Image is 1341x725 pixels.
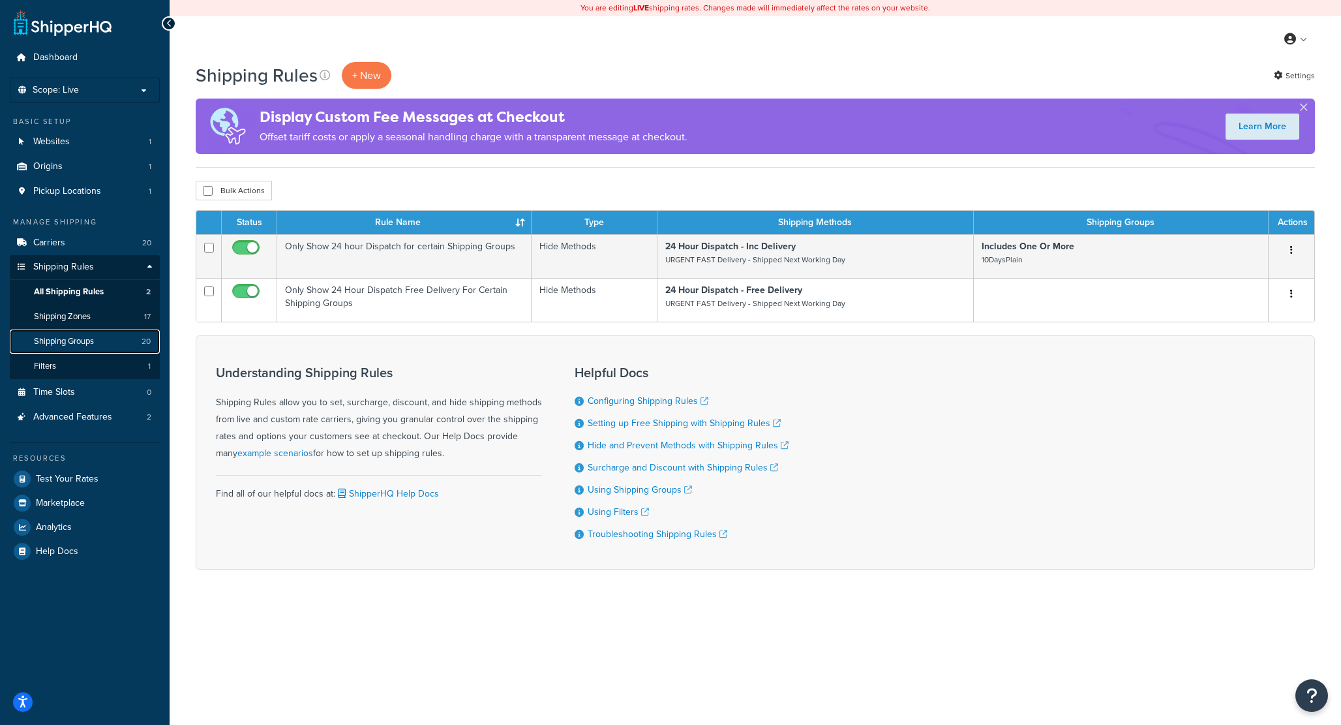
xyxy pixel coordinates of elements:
span: Websites [33,136,70,147]
th: Actions [1269,211,1314,234]
span: 2 [147,412,151,423]
strong: 24 Hour Dispatch - Inc Delivery [665,239,796,253]
a: ShipperHQ Home [14,10,112,36]
a: Settings [1274,67,1315,85]
span: Shipping Zones [34,311,91,322]
span: Help Docs [36,546,78,557]
strong: 24 Hour Dispatch - Free Delivery [665,283,802,297]
li: Shipping Zones [10,305,160,329]
span: Filters [34,361,56,372]
h4: Display Custom Fee Messages at Checkout [260,106,687,128]
li: Time Slots [10,380,160,405]
a: Shipping Rules [10,255,160,279]
a: example scenarios [237,446,313,460]
small: URGENT FAST Delivery - Shipped Next Working Day [665,254,845,266]
button: Open Resource Center [1295,679,1328,712]
span: Advanced Features [33,412,112,423]
span: 0 [147,387,151,398]
h3: Understanding Shipping Rules [216,365,542,380]
div: Shipping Rules allow you to set, surcharge, discount, and hide shipping methods from live and cus... [216,365,542,462]
th: Shipping Methods [657,211,974,234]
div: Resources [10,453,160,464]
td: Hide Methods [532,278,657,322]
span: Time Slots [33,387,75,398]
a: Using Shipping Groups [588,483,692,497]
a: Dashboard [10,46,160,70]
span: Carriers [33,238,65,249]
a: All Shipping Rules 2 [10,280,160,304]
span: 1 [149,136,151,147]
a: Learn More [1226,114,1299,140]
a: Help Docs [10,540,160,563]
li: Shipping Rules [10,255,160,379]
td: Only Show 24 Hour Dispatch Free Delivery For Certain Shipping Groups [277,278,532,322]
h3: Helpful Docs [575,365,789,380]
span: 20 [142,238,151,249]
a: Advanced Features 2 [10,405,160,429]
span: All Shipping Rules [34,286,104,298]
a: Shipping Groups 20 [10,330,160,354]
span: 2 [146,286,151,298]
a: Time Slots 0 [10,380,160,405]
li: Advanced Features [10,405,160,429]
td: Hide Methods [532,234,657,278]
li: Carriers [10,231,160,255]
h1: Shipping Rules [196,63,318,88]
li: Shipping Groups [10,330,160,354]
strong: Includes One Or More [982,239,1074,253]
img: duties-banner-06bc72dcb5fe05cb3f9472aba00be2ae8eb53ab6f0d8bb03d382ba314ac3c341.png [196,99,260,154]
a: Origins 1 [10,155,160,179]
div: Manage Shipping [10,217,160,228]
small: URGENT FAST Delivery - Shipped Next Working Day [665,298,845,309]
td: Only Show 24 hour Dispatch for certain Shipping Groups [277,234,532,278]
span: 1 [149,161,151,172]
span: 17 [144,311,151,322]
th: Shipping Groups [974,211,1269,234]
div: Basic Setup [10,116,160,127]
p: Offset tariff costs or apply a seasonal handling charge with a transparent message at checkout. [260,128,687,146]
span: Marketplace [36,498,85,509]
span: Test Your Rates [36,474,98,485]
li: Filters [10,354,160,378]
span: 20 [142,336,151,347]
li: Origins [10,155,160,179]
button: Bulk Actions [196,181,272,200]
a: Test Your Rates [10,467,160,491]
span: Analytics [36,522,72,533]
b: LIVE [633,2,649,14]
span: Origins [33,161,63,172]
a: Using Filters [588,505,649,519]
p: + New [342,62,391,89]
a: Configuring Shipping Rules [588,394,708,408]
span: 1 [148,361,151,372]
a: Marketplace [10,491,160,515]
small: 10DaysPlain [982,254,1023,266]
a: Analytics [10,516,160,539]
a: Pickup Locations 1 [10,179,160,204]
th: Type [532,211,657,234]
th: Status [222,211,277,234]
div: Find all of our helpful docs at: [216,475,542,502]
th: Rule Name : activate to sort column ascending [277,211,532,234]
li: All Shipping Rules [10,280,160,304]
a: Filters 1 [10,354,160,378]
li: Pickup Locations [10,179,160,204]
span: Pickup Locations [33,186,101,197]
a: Troubleshooting Shipping Rules [588,527,727,541]
a: Shipping Zones 17 [10,305,160,329]
a: Hide and Prevent Methods with Shipping Rules [588,439,789,452]
a: ShipperHQ Help Docs [335,487,439,501]
span: Scope: Live [33,85,79,96]
a: Surcharge and Discount with Shipping Rules [588,461,778,474]
a: Setting up Free Shipping with Shipping Rules [588,416,781,430]
li: Websites [10,130,160,154]
a: Carriers 20 [10,231,160,255]
span: Shipping Rules [33,262,94,273]
span: Shipping Groups [34,336,94,347]
span: Dashboard [33,52,78,63]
